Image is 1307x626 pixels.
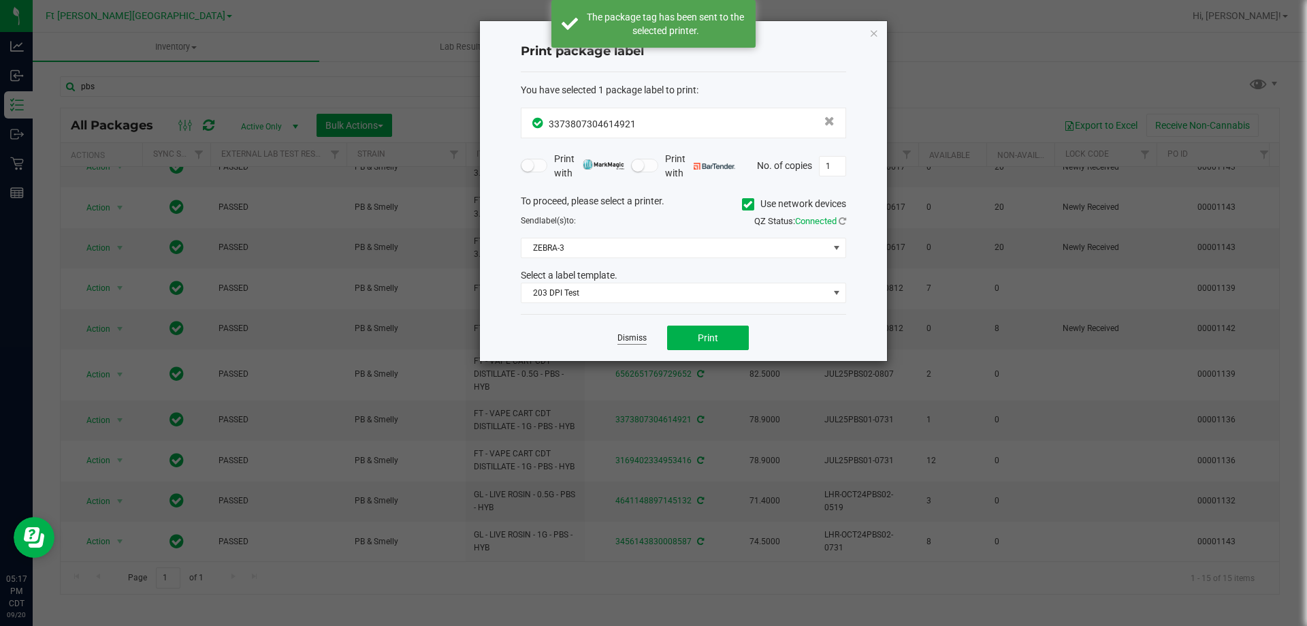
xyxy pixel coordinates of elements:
span: 3373807304614921 [549,119,636,129]
div: To proceed, please select a printer. [511,194,856,215]
a: Dismiss [617,332,647,344]
span: label(s) [539,216,566,225]
label: Use network devices [742,197,846,211]
button: Print [667,326,749,350]
span: Send to: [521,216,576,225]
span: You have selected 1 package label to print [521,84,696,95]
iframe: Resource center [14,517,54,558]
div: : [521,83,846,97]
span: No. of copies [757,159,812,170]
span: Print with [554,152,624,181]
img: mark_magic_cybra.png [583,159,624,170]
span: Connected [795,216,837,226]
span: In Sync [532,116,545,130]
div: Select a label template. [511,268,856,283]
span: 203 DPI Test [521,283,828,302]
h4: Print package label [521,43,846,61]
span: ZEBRA-3 [521,238,828,257]
div: The package tag has been sent to the selected printer. [585,10,745,37]
span: QZ Status: [754,216,846,226]
span: Print with [665,152,735,181]
img: bartender.png [694,163,735,170]
span: Print [698,332,718,343]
